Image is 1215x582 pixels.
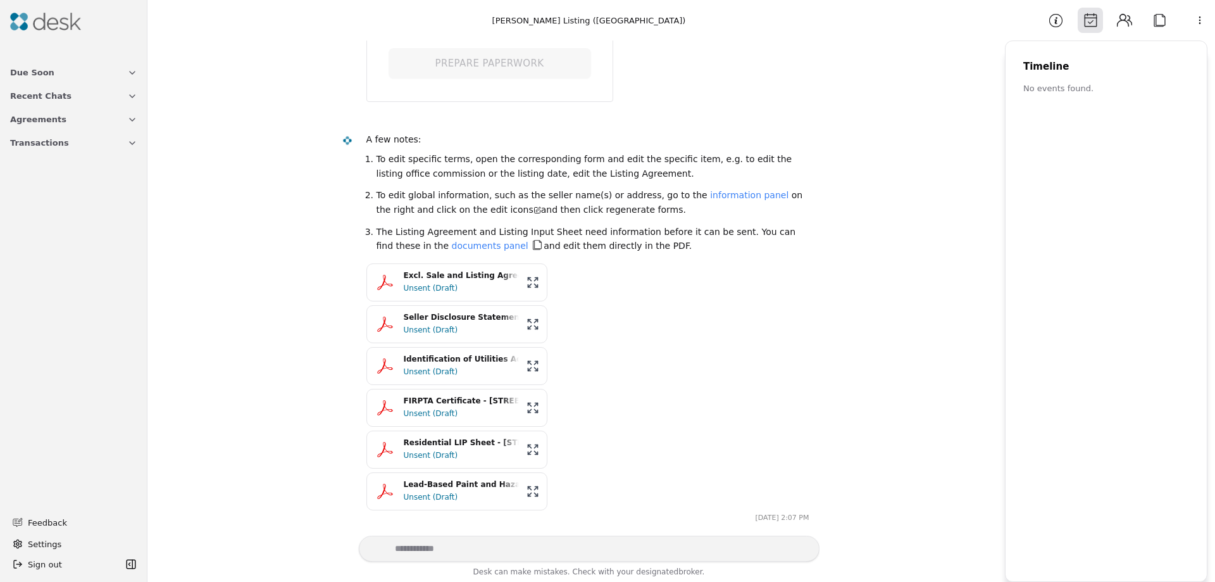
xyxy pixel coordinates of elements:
[1006,59,1207,74] div: Timeline
[10,113,66,126] span: Agreements
[359,566,819,582] div: Desk can make mistakes. Check with your broker.
[755,513,809,524] time: [DATE] 2:07 PM
[8,534,140,554] button: Settings
[5,511,137,534] button: Feedback
[377,225,809,253] li: The Listing Agreement and Listing Input Sheet need information before it can be sent. You can fin...
[492,14,686,27] div: [PERSON_NAME] Listing ([GEOGRAPHIC_DATA])
[710,190,788,200] a: information panel
[3,61,145,84] button: Due Soon
[404,479,519,491] div: Lead-Based Paint and Hazards Disclosure - [STREET_ADDRESS]pdf
[404,449,519,462] div: Unsent (Draft)
[366,472,547,510] button: Lead-Based Paint and Hazards Disclosure - [STREET_ADDRESS]pdfUnsent (Draft)
[28,538,61,551] span: Settings
[377,188,809,217] li: To edit global information, such as the seller name(s) or address, go to the on the right and cli...
[1018,82,1197,95] p: No events found.
[366,347,547,385] button: Identification of Utilities Addendum - [STREET_ADDRESS]pdfUnsent (Draft)
[10,66,54,79] span: Due Soon
[10,136,69,149] span: Transactions
[404,491,519,503] div: Unsent (Draft)
[636,567,678,576] span: designated
[3,131,145,155] button: Transactions
[366,389,547,427] button: FIRPTA Certificate - [STREET_ADDRESS]pdfUnsent (Draft)
[3,84,145,108] button: Recent Chats
[342,136,352,146] img: Desk
[28,516,130,529] span: Feedback
[359,536,819,562] textarea: Write your prompt here
[404,270,519,282] div: Excl. Sale and Listing Agreement - [STREET_ADDRESS]pdf
[366,132,809,152] div: A few notes:
[404,324,519,336] div: Unsent (Draft)
[404,282,519,294] div: Unsent (Draft)
[404,395,519,407] div: FIRPTA Certificate - [STREET_ADDRESS]pdf
[452,241,528,251] a: documents panel
[366,431,547,469] button: Residential LIP Sheet - [STREET_ADDRESS]pdfUnsent (Draft)
[8,554,122,574] button: Sign out
[366,305,547,343] button: Seller Disclosure Statement-Improved Property - [STREET_ADDRESS]pdfUnsent (Draft)
[404,365,519,378] div: Unsent (Draft)
[404,353,519,365] div: Identification of Utilities Addendum - [STREET_ADDRESS]pdf
[404,437,519,449] div: Residential LIP Sheet - [STREET_ADDRESS]pdf
[3,108,145,131] button: Agreements
[377,152,809,180] li: To edit specific terms, open the corresponding form and edit the specific item, e.g. to edit the ...
[10,13,81,30] img: Desk
[28,558,62,571] span: Sign out
[404,312,519,324] div: Seller Disclosure Statement-Improved Property - [STREET_ADDRESS]pdf
[366,263,547,301] button: Excl. Sale and Listing Agreement - [STREET_ADDRESS]pdfUnsent (Draft)
[10,89,72,103] span: Recent Chats
[404,407,519,420] div: Unsent (Draft)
